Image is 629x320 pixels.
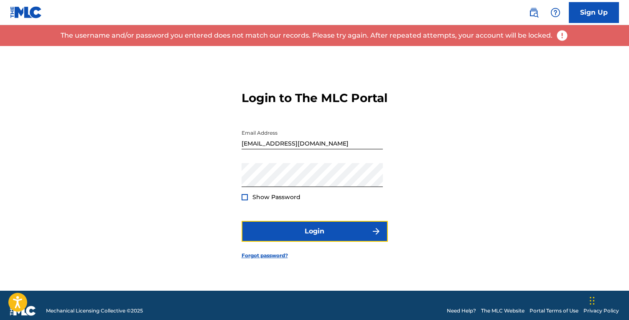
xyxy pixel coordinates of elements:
img: logo [10,306,36,316]
a: Sign Up [569,2,619,23]
span: Mechanical Licensing Collective © 2025 [46,307,143,315]
img: MLC Logo [10,6,42,18]
a: Privacy Policy [583,307,619,315]
a: Public Search [525,4,542,21]
a: Forgot password? [242,252,288,259]
img: help [550,8,560,18]
img: search [529,8,539,18]
iframe: Chat Widget [587,280,629,320]
a: Portal Terms of Use [530,307,578,315]
a: The MLC Website [481,307,525,315]
span: Show Password [252,193,300,201]
p: The username and/or password you entered does not match our records. Please try again. After repe... [61,31,553,41]
div: Help [547,4,564,21]
div: Arrastrar [590,288,595,313]
img: f7272a7cc735f4ea7f67.svg [371,226,381,236]
h3: Login to The MLC Portal [242,91,387,105]
a: Need Help? [447,307,476,315]
div: Widget de chat [587,280,629,320]
img: error [556,29,568,42]
button: Login [242,221,388,242]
